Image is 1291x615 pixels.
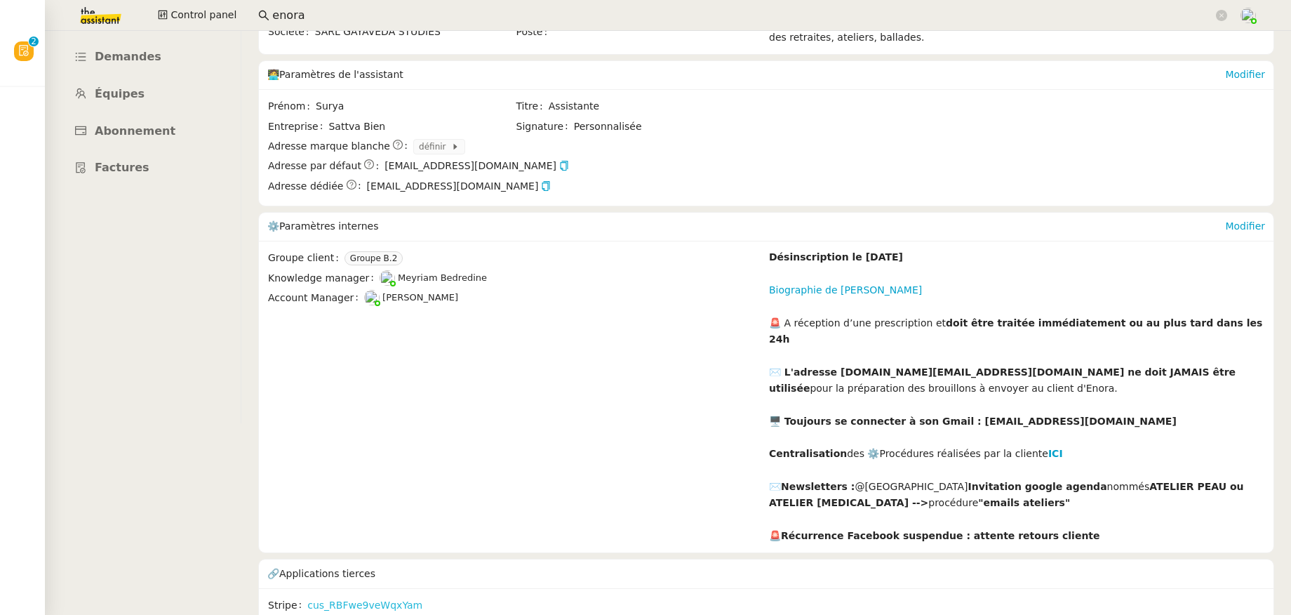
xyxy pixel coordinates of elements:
span: Knowledge manager [268,270,380,286]
span: Prénom [268,98,316,114]
span: Équipes [95,87,145,100]
span: SARL GAYAVEDA STUDIES [314,24,514,40]
span: Titre [516,98,549,114]
div: @[GEOGRAPHIC_DATA] nommés procédure [769,479,1265,512]
span: Sattva Bien [328,119,514,135]
a: Modifier [1225,69,1265,80]
strong: ✉️ L'adresse [DOMAIN_NAME][EMAIL_ADDRESS][DOMAIN_NAME] ne doit JAMAIS être utilisée [769,366,1236,394]
a: ICI [1048,448,1063,459]
img: users%2FNTfmycKsCFdqp6LX6USf2FmuPJo2%2Favatar%2F16D86256-2126-4AE5-895D-3A0011377F92_1_102_o-remo... [364,290,380,305]
span: Paramètres de l'assistant [279,69,403,80]
a: Biographie de [PERSON_NAME] [769,284,922,296]
span: Personnalisée [574,119,642,135]
span: Abonnement [95,124,175,138]
div: des ⚙️Procédures réalisées par la cliente [769,446,1265,462]
input: Rechercher [272,6,1213,25]
span: Surya [316,98,514,114]
strong: Désinscription le [DATE] [769,251,903,263]
span: Entreprise [268,119,328,135]
strong: Centralisation [769,448,847,459]
img: users%2FNTfmycKsCFdqp6LX6USf2FmuPJo2%2Favatar%2F16D86256-2126-4AE5-895D-3A0011377F92_1_102_o-remo... [1240,8,1256,23]
div: 🧑‍💻 [267,61,1225,89]
strong: 🖥️ Toujours se connecter à son Gmail : [EMAIL_ADDRESS][DOMAIN_NAME] [769,416,1177,427]
span: Société [268,24,314,40]
span: Assistante [549,98,763,114]
span: Adresse dédiée [268,178,343,194]
strong: ✉️Newsletters : [769,481,855,492]
a: cus_RBFwe9veWqxYam [307,597,422,614]
div: pour la préparation des brouillons à envoyer au client d'Enora. [769,364,1265,397]
span: définir [419,140,451,154]
nz-tag: Groupe B.2 [345,251,403,265]
span: Poste [516,24,554,40]
div: ⚙️ [267,213,1225,241]
a: Demandes [53,41,232,74]
nz-badge-sup: 2 [29,37,39,46]
span: Stripe [268,597,307,614]
span: Account Manager [268,290,364,306]
strong: doit être traitée immédiatement ou au plus tard dans les 24h [769,317,1262,345]
span: [EMAIL_ADDRESS][DOMAIN_NAME] [367,178,551,194]
span: Meyriam Bedredine [398,272,487,283]
span: Signature [516,119,574,135]
span: [EMAIL_ADDRESS][DOMAIN_NAME] [384,158,569,174]
a: Modifier [1225,220,1265,232]
a: Abonnement [53,115,232,148]
span: Demandes [95,50,161,63]
span: Control panel [170,7,236,23]
strong: Invitation google agenda [968,481,1107,492]
span: Factures [95,161,149,174]
span: Applications tierces [279,568,375,579]
span: [PERSON_NAME] [382,292,458,303]
img: users%2FaellJyylmXSg4jqeVbanehhyYJm1%2Favatar%2Fprofile-pic%20(4).png [380,270,395,286]
strong: 🚨Récurrence Facebook suspendue : attente retours cliente [769,530,1100,541]
span: Groupe client [268,250,345,266]
span: Adresse par défaut [268,158,361,174]
span: Paramètres internes [279,220,378,232]
span: Adresse marque blanche [268,138,390,154]
div: 🔗 [267,560,1265,588]
p: 2 [31,37,36,49]
span: 🚨 A réception d’une prescription et [769,317,946,329]
a: Équipes [53,78,232,111]
strong: "emails ateliers" [978,497,1070,508]
button: Control panel [149,6,245,25]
